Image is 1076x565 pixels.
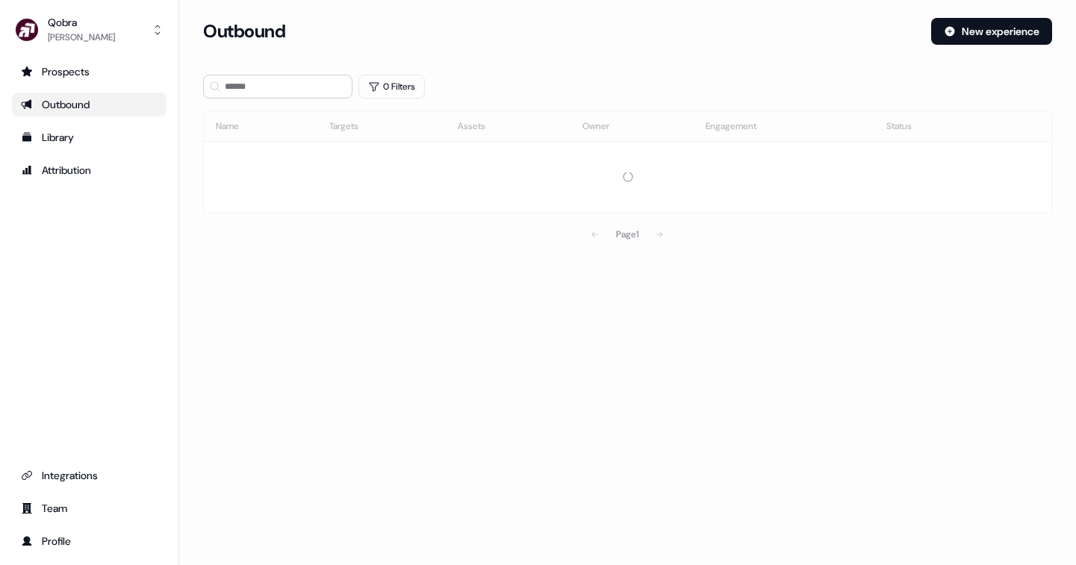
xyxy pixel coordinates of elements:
div: Prospects [21,64,158,79]
a: Go to integrations [12,463,167,487]
a: Go to outbound experience [12,93,167,116]
div: [PERSON_NAME] [48,30,115,45]
h3: Outbound [203,20,285,43]
div: Qobra [48,15,115,30]
a: Go to prospects [12,60,167,84]
a: Go to profile [12,529,167,553]
a: Go to attribution [12,158,167,182]
div: Library [21,130,158,145]
div: Team [21,501,158,516]
div: Attribution [21,163,158,178]
div: Profile [21,534,158,549]
button: 0 Filters [358,75,425,99]
a: Go to templates [12,125,167,149]
button: Qobra[PERSON_NAME] [12,12,167,48]
div: Integrations [21,468,158,483]
div: Outbound [21,97,158,112]
button: New experience [931,18,1052,45]
a: Go to team [12,496,167,520]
